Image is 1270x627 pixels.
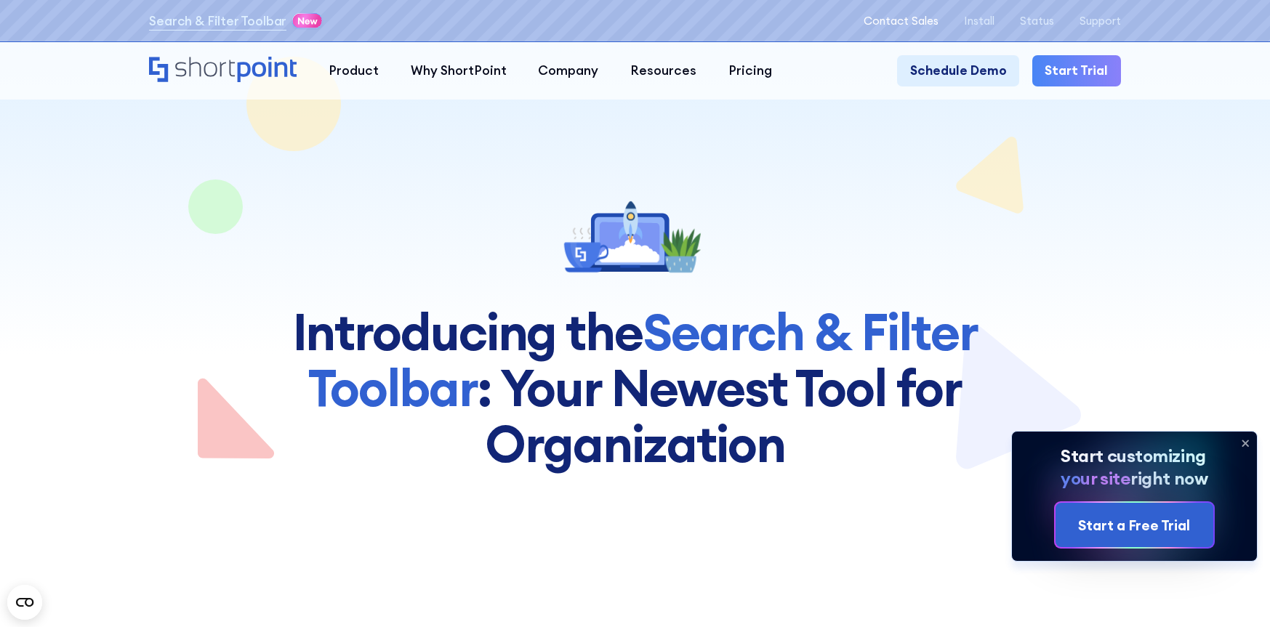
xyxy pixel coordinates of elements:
[254,304,1016,472] h1: Introducing the : Your Newest Too﻿l for Organization
[630,61,696,80] div: Resources
[1032,55,1121,87] a: Start Trial
[1080,15,1121,28] a: Support
[522,55,614,87] a: Company
[897,55,1019,87] a: Schedule Demo
[1008,458,1270,627] iframe: Chat Widget
[1078,514,1190,535] div: Start a Free Trial
[411,61,507,80] div: Why ShortPoint
[149,57,297,84] a: Home
[712,55,788,87] a: Pricing
[1020,15,1054,28] a: Status
[1056,503,1213,547] a: Start a Free Trial
[313,55,395,87] a: Product
[864,15,939,28] a: Contact Sales
[538,61,598,80] div: Company
[964,15,994,28] a: Install
[329,61,379,80] div: Product
[395,55,523,87] a: Why ShortPoint
[728,61,772,80] div: Pricing
[308,299,977,420] span: Search & Filter Toolbar
[149,12,286,31] a: Search & Filter Toolbar
[7,585,42,620] button: Open CMP widget
[614,55,712,87] a: Resources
